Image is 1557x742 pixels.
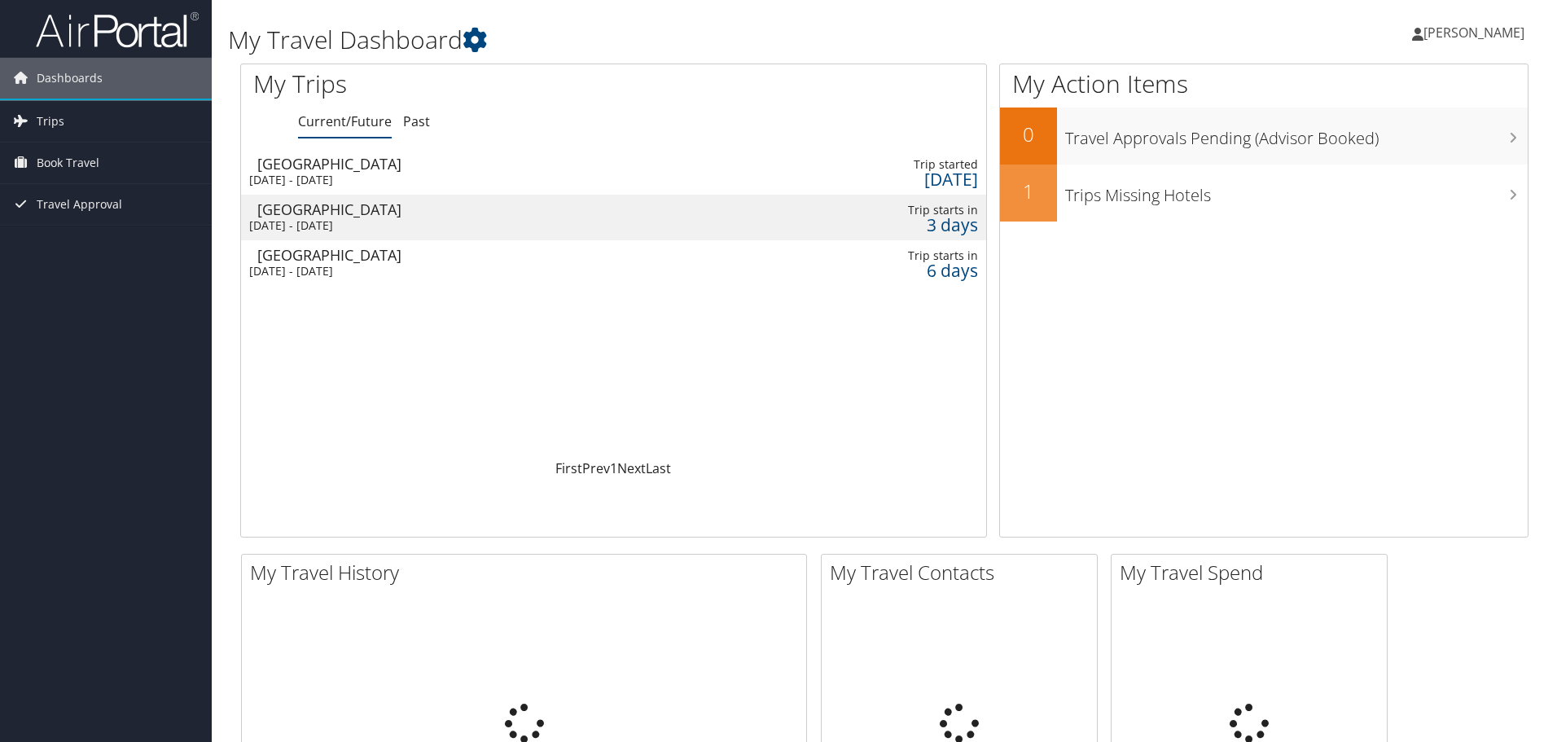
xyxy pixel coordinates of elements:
[257,202,703,217] div: [GEOGRAPHIC_DATA]
[250,559,806,586] h2: My Travel History
[1412,8,1541,57] a: [PERSON_NAME]
[249,264,695,279] div: [DATE] - [DATE]
[1000,108,1528,165] a: 0Travel Approvals Pending (Advisor Booked)
[253,67,664,101] h1: My Trips
[582,459,610,477] a: Prev
[784,157,977,172] div: Trip started
[784,248,977,263] div: Trip starts in
[1120,559,1387,586] h2: My Travel Spend
[249,218,695,233] div: [DATE] - [DATE]
[403,112,430,130] a: Past
[37,184,122,225] span: Travel Approval
[784,172,977,187] div: [DATE]
[257,156,703,171] div: [GEOGRAPHIC_DATA]
[37,58,103,99] span: Dashboards
[610,459,617,477] a: 1
[37,101,64,142] span: Trips
[1000,178,1057,205] h2: 1
[784,263,977,278] div: 6 days
[784,203,977,217] div: Trip starts in
[228,23,1103,57] h1: My Travel Dashboard
[555,459,582,477] a: First
[1065,176,1528,207] h3: Trips Missing Hotels
[646,459,671,477] a: Last
[298,112,392,130] a: Current/Future
[1000,165,1528,222] a: 1Trips Missing Hotels
[1065,119,1528,150] h3: Travel Approvals Pending (Advisor Booked)
[257,248,703,262] div: [GEOGRAPHIC_DATA]
[617,459,646,477] a: Next
[784,217,977,232] div: 3 days
[37,143,99,183] span: Book Travel
[1000,121,1057,148] h2: 0
[36,11,199,49] img: airportal-logo.png
[830,559,1097,586] h2: My Travel Contacts
[1423,24,1524,42] span: [PERSON_NAME]
[249,173,695,187] div: [DATE] - [DATE]
[1000,67,1528,101] h1: My Action Items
